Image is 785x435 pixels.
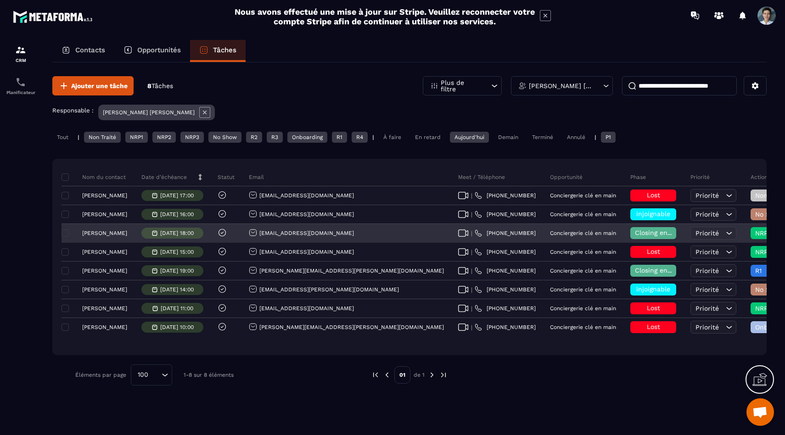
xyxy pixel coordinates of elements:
[475,192,536,199] a: [PHONE_NUMBER]
[630,173,646,181] p: Phase
[52,132,73,143] div: Tout
[441,79,481,92] p: Plus de filtre
[114,40,190,62] a: Opportunités
[190,40,246,62] a: Tâches
[695,248,719,256] span: Priorité
[751,173,768,181] p: Action
[135,370,151,380] span: 100
[78,134,79,140] p: |
[160,230,194,236] p: [DATE] 18:00
[695,211,719,218] span: Priorité
[647,191,660,199] span: Lost
[371,371,380,379] img: prev
[2,38,39,70] a: formationformationCRM
[475,323,536,331] a: [PHONE_NUMBER]
[562,132,590,143] div: Annulé
[475,267,536,274] a: [PHONE_NUMBER]
[475,248,536,256] a: [PHONE_NUMBER]
[249,173,264,181] p: Email
[475,286,536,293] a: [PHONE_NUMBER]
[208,132,241,143] div: No Show
[372,134,374,140] p: |
[160,324,194,330] p: [DATE] 10:00
[471,305,472,312] span: |
[82,286,127,293] p: [PERSON_NAME]
[529,83,593,89] p: [PERSON_NAME] [PERSON_NAME]
[75,372,126,378] p: Éléments par page
[125,132,148,143] div: NRP1
[550,268,616,274] p: Conciergerie clé en main
[690,173,710,181] p: Priorité
[647,248,660,255] span: Lost
[439,371,448,379] img: next
[141,173,187,181] p: Date d’échéance
[2,58,39,63] p: CRM
[636,285,670,293] span: injoignable
[636,210,670,217] span: injoignable
[82,305,127,312] p: [PERSON_NAME]
[601,132,616,143] div: P1
[695,305,719,312] span: Priorité
[414,371,425,379] p: de 1
[151,370,159,380] input: Search for option
[695,229,719,237] span: Priorité
[151,82,173,89] span: Tâches
[131,364,172,385] div: Search for option
[471,286,472,293] span: |
[594,134,596,140] p: |
[15,77,26,88] img: scheduler
[2,70,39,102] a: schedulerschedulerPlanificateur
[550,249,616,255] p: Conciergerie clé en main
[471,211,472,218] span: |
[82,268,127,274] p: [PERSON_NAME]
[394,366,410,384] p: 01
[137,46,181,54] p: Opportunités
[64,173,126,181] p: Nom du contact
[471,192,472,199] span: |
[13,8,95,25] img: logo
[428,371,436,379] img: next
[84,132,121,143] div: Non Traité
[635,229,687,236] span: Closing en cours
[82,249,127,255] p: [PERSON_NAME]
[52,76,134,95] button: Ajouter une tâche
[103,109,195,116] p: [PERSON_NAME] [PERSON_NAME]
[383,371,391,379] img: prev
[475,229,536,237] a: [PHONE_NUMBER]
[160,268,194,274] p: [DATE] 19:00
[471,324,472,331] span: |
[213,46,236,54] p: Tâches
[635,267,687,274] span: Closing en cours
[410,132,445,143] div: En retard
[550,286,616,293] p: Conciergerie clé en main
[550,173,583,181] p: Opportunité
[695,267,719,274] span: Priorité
[218,173,235,181] p: Statut
[695,323,719,331] span: Priorité
[746,398,774,426] div: Ouvrir le chat
[287,132,327,143] div: Onboarding
[184,372,234,378] p: 1-8 sur 8 éléments
[180,132,204,143] div: NRP3
[160,211,194,217] p: [DATE] 16:00
[493,132,523,143] div: Demain
[332,132,347,143] div: R1
[82,230,127,236] p: [PERSON_NAME]
[71,81,128,90] span: Ajouter une tâche
[161,305,193,312] p: [DATE] 11:00
[160,249,194,255] p: [DATE] 15:00
[475,211,536,218] a: [PHONE_NUMBER]
[52,40,114,62] a: Contacts
[471,230,472,237] span: |
[550,211,616,217] p: Conciergerie clé en main
[234,7,535,26] h2: Nous avons effectué une mise à jour sur Stripe. Veuillez reconnecter votre compte Stripe afin de ...
[550,305,616,312] p: Conciergerie clé en main
[82,211,127,217] p: [PERSON_NAME]
[527,132,558,143] div: Terminé
[75,46,105,54] p: Contacts
[450,132,489,143] div: Aujourd'hui
[550,230,616,236] p: Conciergerie clé en main
[475,305,536,312] a: [PHONE_NUMBER]
[695,192,719,199] span: Priorité
[82,192,127,199] p: [PERSON_NAME]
